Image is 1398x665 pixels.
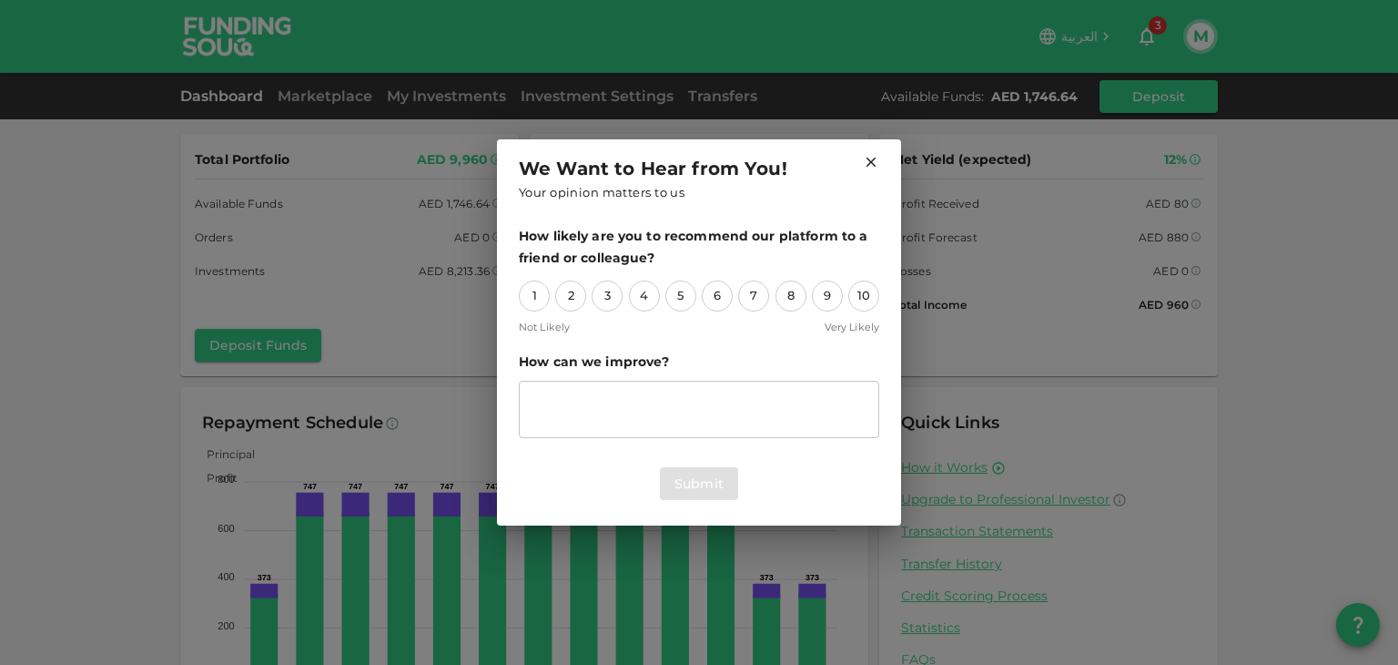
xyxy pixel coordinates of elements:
[629,281,660,312] div: 4
[555,281,586,312] div: 2
[665,281,696,312] div: 5
[519,225,879,270] span: How likely are you to recommend our platform to a friend or colleague?
[738,281,769,312] div: 7
[825,319,879,336] span: Very Likely
[532,388,866,430] textarea: suggestion
[519,281,550,312] div: 1
[519,351,879,373] span: How can we improve?
[775,281,806,312] div: 8
[702,281,733,312] div: 6
[519,154,787,183] span: We Want to Hear from You!
[519,183,684,203] span: Your opinion matters to us
[848,281,879,312] div: 10
[592,281,623,312] div: 3
[519,319,570,336] span: Not Likely
[519,381,879,438] div: suggestion
[812,281,843,312] div: 9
